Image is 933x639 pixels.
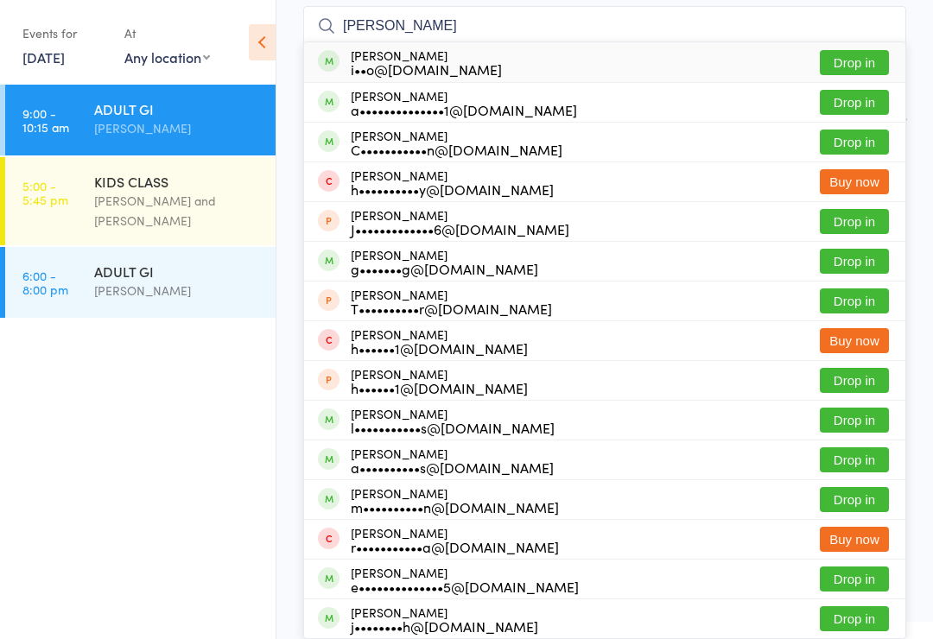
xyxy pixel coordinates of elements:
[351,288,552,315] div: [PERSON_NAME]
[351,446,554,474] div: [PERSON_NAME]
[351,168,554,196] div: [PERSON_NAME]
[351,619,538,633] div: j••••••••h@[DOMAIN_NAME]
[22,269,68,296] time: 6:00 - 8:00 pm
[351,262,538,275] div: g•••••••g@[DOMAIN_NAME]
[820,90,889,115] button: Drop in
[351,327,528,355] div: [PERSON_NAME]
[94,191,261,231] div: [PERSON_NAME] and [PERSON_NAME]
[351,182,554,196] div: h••••••••••y@[DOMAIN_NAME]
[351,301,552,315] div: T••••••••••r@[DOMAIN_NAME]
[351,248,538,275] div: [PERSON_NAME]
[820,328,889,353] button: Buy now
[351,486,559,514] div: [PERSON_NAME]
[351,208,569,236] div: [PERSON_NAME]
[22,19,107,47] div: Events for
[820,209,889,234] button: Drop in
[351,500,559,514] div: m••••••••••n@[DOMAIN_NAME]
[303,6,906,46] input: Search
[351,566,579,593] div: [PERSON_NAME]
[820,249,889,274] button: Drop in
[351,89,577,117] div: [PERSON_NAME]
[351,407,555,434] div: [PERSON_NAME]
[820,368,889,393] button: Drop in
[351,62,502,76] div: i••o@[DOMAIN_NAME]
[820,50,889,75] button: Drop in
[351,579,579,593] div: e••••••••••••••5@[DOMAIN_NAME]
[351,103,577,117] div: a••••••••••••••1@[DOMAIN_NAME]
[351,421,555,434] div: l•••••••••••s@[DOMAIN_NAME]
[351,526,559,554] div: [PERSON_NAME]
[820,408,889,433] button: Drop in
[351,48,502,76] div: [PERSON_NAME]
[351,605,538,633] div: [PERSON_NAME]
[351,540,559,554] div: r•••••••••••a@[DOMAIN_NAME]
[5,157,276,245] a: 5:00 -5:45 pmKIDS CLASS[PERSON_NAME] and [PERSON_NAME]
[351,367,528,395] div: [PERSON_NAME]
[820,130,889,155] button: Drop in
[5,247,276,318] a: 6:00 -8:00 pmADULT GI[PERSON_NAME]
[22,106,69,134] time: 9:00 - 10:15 am
[820,527,889,552] button: Buy now
[94,281,261,301] div: [PERSON_NAME]
[820,606,889,631] button: Drop in
[351,129,562,156] div: [PERSON_NAME]
[820,566,889,592] button: Drop in
[124,47,210,66] div: Any location
[94,118,261,138] div: [PERSON_NAME]
[94,262,261,281] div: ADULT GI
[351,222,569,236] div: J•••••••••••••6@[DOMAIN_NAME]
[5,85,276,155] a: 9:00 -10:15 amADULT GI[PERSON_NAME]
[820,169,889,194] button: Buy now
[351,341,528,355] div: h••••••1@[DOMAIN_NAME]
[94,99,261,118] div: ADULT GI
[22,179,68,206] time: 5:00 - 5:45 pm
[124,19,210,47] div: At
[820,487,889,512] button: Drop in
[820,288,889,313] button: Drop in
[94,172,261,191] div: KIDS CLASS
[820,447,889,472] button: Drop in
[351,460,554,474] div: a••••••••••s@[DOMAIN_NAME]
[22,47,65,66] a: [DATE]
[351,142,562,156] div: C•••••••••••n@[DOMAIN_NAME]
[351,381,528,395] div: h••••••1@[DOMAIN_NAME]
